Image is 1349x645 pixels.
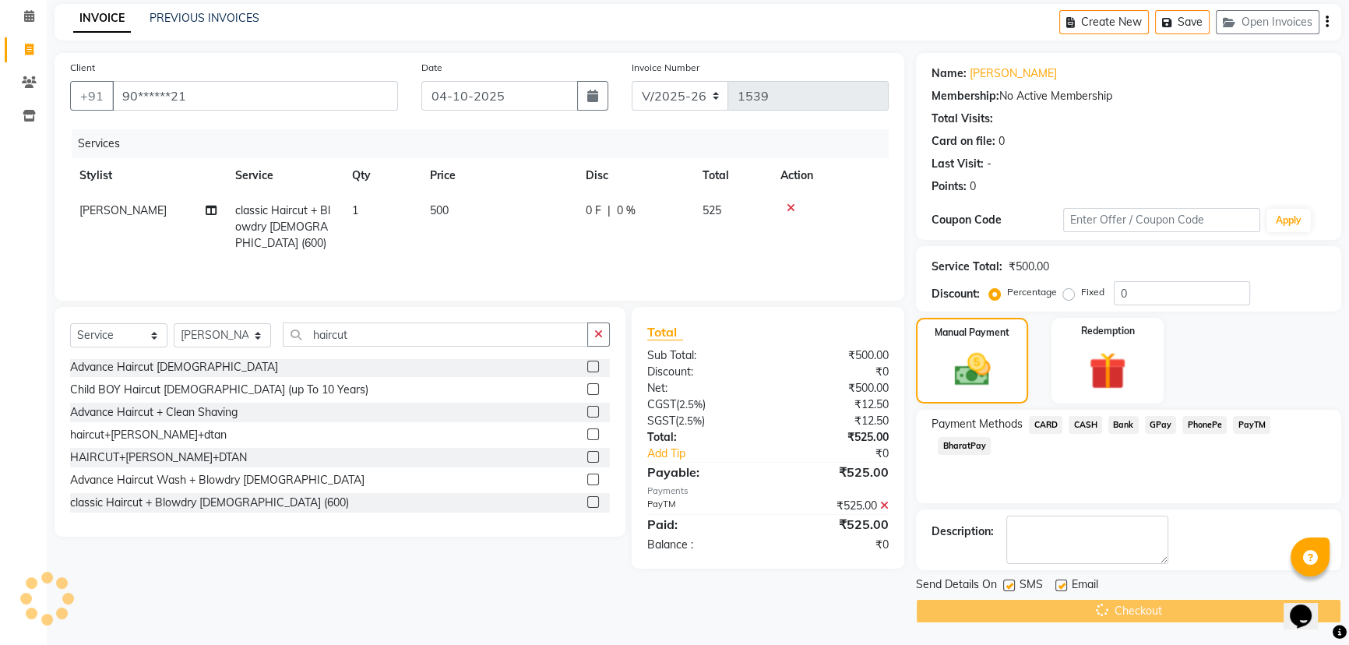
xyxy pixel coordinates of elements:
span: CARD [1029,416,1062,434]
th: Stylist [70,158,226,193]
label: Manual Payment [935,326,1009,340]
span: PayTM [1233,416,1270,434]
span: [PERSON_NAME] [79,203,167,217]
a: PREVIOUS INVOICES [150,11,259,25]
input: Search by Name/Mobile/Email/Code [112,81,398,111]
div: HAIRCUT+[PERSON_NAME]+DTAN [70,449,247,466]
div: ₹12.50 [768,397,900,413]
div: Total: [636,429,768,446]
span: CASH [1069,416,1102,434]
div: Discount: [636,364,768,380]
div: Description: [932,523,994,540]
label: Invoice Number [632,61,699,75]
span: 0 F [586,203,601,219]
span: Payment Methods [932,416,1023,432]
span: CGST [647,397,676,411]
div: ( ) [636,397,768,413]
input: Search or Scan [283,322,588,347]
div: ₹525.00 [768,498,900,514]
img: _gift.svg [1077,347,1138,394]
div: Payable: [636,463,768,481]
div: PayTM [636,498,768,514]
div: Points: [932,178,967,195]
th: Service [226,158,343,193]
div: Paid: [636,515,768,534]
img: _cash.svg [943,349,1002,390]
button: +91 [70,81,114,111]
div: ₹500.00 [1009,259,1049,275]
div: Payments [647,485,889,498]
span: 500 [430,203,449,217]
div: Net: [636,380,768,397]
button: Apply [1266,209,1311,232]
span: Total [647,324,683,340]
th: Qty [343,158,421,193]
th: Action [771,158,889,193]
div: Service Total: [932,259,1002,275]
label: Date [421,61,442,75]
div: haircut+[PERSON_NAME]+dtan [70,427,227,443]
span: 525 [703,203,721,217]
div: ₹12.50 [768,413,900,429]
th: Price [421,158,576,193]
div: Name: [932,65,967,82]
div: Sub Total: [636,347,768,364]
div: Discount: [932,286,980,302]
div: ₹525.00 [768,463,900,481]
div: Coupon Code [932,212,1063,228]
div: Advance Haircut Wash + Blowdry [DEMOGRAPHIC_DATA] [70,472,365,488]
label: Percentage [1007,285,1057,299]
div: ₹0 [768,537,900,553]
span: SMS [1020,576,1043,596]
span: Bank [1108,416,1139,434]
div: Balance : [636,537,768,553]
button: Create New [1059,10,1149,34]
th: Total [693,158,771,193]
span: 2.5% [679,398,703,411]
input: Enter Offer / Coupon Code [1063,208,1260,232]
a: Add Tip [636,446,791,462]
th: Disc [576,158,693,193]
div: Advance Haircut [DEMOGRAPHIC_DATA] [70,359,278,375]
div: No Active Membership [932,88,1326,104]
span: | [608,203,611,219]
span: Send Details On [916,576,997,596]
span: PhonePe [1182,416,1227,434]
a: [PERSON_NAME] [970,65,1057,82]
div: 0 [970,178,976,195]
button: Open Invoices [1216,10,1319,34]
div: ₹500.00 [768,380,900,397]
div: ( ) [636,413,768,429]
span: 1 [352,203,358,217]
div: classic Haircut + Blowdry [DEMOGRAPHIC_DATA] (600) [70,495,349,511]
button: Save [1155,10,1210,34]
span: BharatPay [938,437,991,455]
div: Total Visits: [932,111,993,127]
div: Card on file: [932,133,995,150]
label: Client [70,61,95,75]
div: - [987,156,991,172]
div: Child BOY Haircut [DEMOGRAPHIC_DATA] (up To 10 Years) [70,382,368,398]
a: INVOICE [73,5,131,33]
div: Membership: [932,88,999,104]
span: SGST [647,414,675,428]
div: Advance Haircut + Clean Shaving [70,404,238,421]
span: Email [1072,576,1098,596]
div: Services [72,129,900,158]
span: 2.5% [678,414,702,427]
div: ₹525.00 [768,429,900,446]
div: Last Visit: [932,156,984,172]
span: 0 % [617,203,636,219]
div: ₹0 [768,364,900,380]
span: classic Haircut + Blowdry [DEMOGRAPHIC_DATA] (600) [235,203,330,250]
div: ₹500.00 [768,347,900,364]
span: GPay [1145,416,1177,434]
label: Redemption [1081,324,1135,338]
div: ₹0 [790,446,900,462]
iframe: chat widget [1284,583,1333,629]
div: 0 [999,133,1005,150]
label: Fixed [1081,285,1104,299]
div: ₹525.00 [768,515,900,534]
